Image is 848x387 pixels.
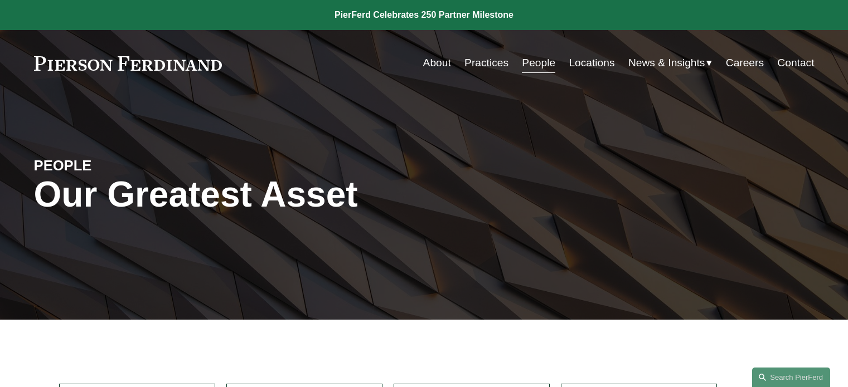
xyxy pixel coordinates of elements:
[752,368,830,387] a: Search this site
[423,52,451,74] a: About
[522,52,555,74] a: People
[628,53,705,73] span: News & Insights
[464,52,508,74] a: Practices
[569,52,614,74] a: Locations
[628,52,713,74] a: folder dropdown
[34,174,554,215] h1: Our Greatest Asset
[34,156,229,174] h4: PEOPLE
[777,52,814,74] a: Contact
[726,52,764,74] a: Careers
